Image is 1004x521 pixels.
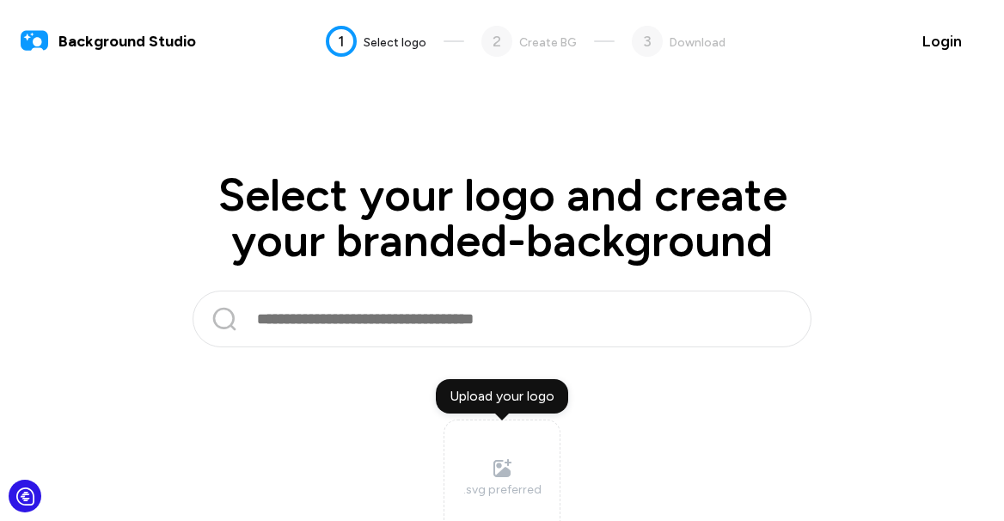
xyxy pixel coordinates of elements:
[519,35,577,49] span: Create BG
[463,481,542,499] div: .svg preferred
[901,21,983,62] button: Login
[364,35,426,49] span: Select logo
[115,172,889,263] h1: Select your logo and create your branded-background
[436,379,568,414] div: Upload your logo
[643,30,652,53] span: 3
[670,35,725,49] span: Download
[58,30,196,53] span: Background Studio
[338,30,345,53] span: 1
[21,28,48,55] img: logo
[493,30,501,53] span: 2
[21,28,196,55] a: Background Studio
[922,30,962,53] span: Login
